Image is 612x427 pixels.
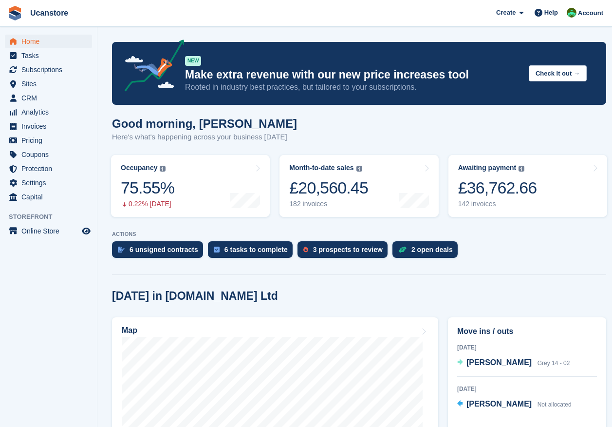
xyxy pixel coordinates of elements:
[5,134,92,147] a: menu
[5,105,92,119] a: menu
[457,398,572,411] a: [PERSON_NAME] Not allocated
[111,155,270,217] a: Occupancy 75.55% 0.22% [DATE]
[289,164,353,172] div: Month-to-date sales
[5,77,92,91] a: menu
[121,178,174,198] div: 75.55%
[466,358,532,367] span: [PERSON_NAME]
[567,8,576,18] img: Leanne Tythcott
[458,164,517,172] div: Awaiting payment
[21,35,80,48] span: Home
[185,68,521,82] p: Make extra revenue with our new price increases tool
[279,155,438,217] a: Month-to-date sales £20,560.45 182 invoices
[21,63,80,77] span: Subscriptions
[392,241,463,263] a: 2 open deals
[457,357,570,369] a: [PERSON_NAME] Grey 14 - 02
[538,401,572,408] span: Not allocated
[5,162,92,175] a: menu
[21,119,80,133] span: Invoices
[5,63,92,77] a: menu
[112,241,208,263] a: 6 unsigned contracts
[356,166,362,172] img: icon-info-grey-7440780725fd019a000dd9b08b2336e03edf1995a4989e88bcd33f0948082b44.svg
[289,200,368,208] div: 182 invoices
[5,35,92,48] a: menu
[411,246,453,253] div: 2 open deals
[118,247,125,252] img: contract_signature_icon-13c848040528278c33f63329250d36e43548de30e8caae1d1a13099fd9432cc5.svg
[289,178,368,198] div: £20,560.45
[208,241,297,263] a: 6 tasks to complete
[529,65,587,81] button: Check it out →
[21,148,80,161] span: Coupons
[160,166,166,172] img: icon-info-grey-7440780725fd019a000dd9b08b2336e03edf1995a4989e88bcd33f0948082b44.svg
[21,190,80,204] span: Capital
[457,385,597,393] div: [DATE]
[5,49,92,62] a: menu
[112,290,278,303] h2: [DATE] in [DOMAIN_NAME] Ltd
[9,212,97,222] span: Storefront
[185,56,201,66] div: NEW
[8,6,22,20] img: stora-icon-8386f47178a22dfd0bd8f6a31ec36ba5ce8667c1dd55bd0f319d3a0aa187defe.svg
[5,148,92,161] a: menu
[122,326,137,335] h2: Map
[21,105,80,119] span: Analytics
[21,224,80,238] span: Online Store
[578,8,603,18] span: Account
[21,176,80,190] span: Settings
[544,8,558,18] span: Help
[303,247,308,252] img: prospect-51fa495bee0391a8d652442698ab0144808aea92771e9ea1ae160a38d050c398.svg
[121,164,157,172] div: Occupancy
[297,241,392,263] a: 3 prospects to review
[519,166,524,172] img: icon-info-grey-7440780725fd019a000dd9b08b2336e03edf1995a4989e88bcd33f0948082b44.svg
[112,231,606,237] p: ACTIONS
[112,132,297,143] p: Here's what's happening across your business [DATE]
[496,8,516,18] span: Create
[214,247,220,252] img: task-75834270c22a3079a89374b754ae025e5fb1db73e45f91037f5363f120a921f8.svg
[5,119,92,133] a: menu
[21,49,80,62] span: Tasks
[5,190,92,204] a: menu
[116,39,185,95] img: price-adjustments-announcement-icon-8257ccfd72463d97f412b2fc003d46551f7dbcb40ab6d574587a9cd5c0d94...
[448,155,607,217] a: Awaiting payment £36,762.66 142 invoices
[224,246,288,253] div: 6 tasks to complete
[21,77,80,91] span: Sites
[185,82,521,93] p: Rooted in industry best practices, but tailored to your subscriptions.
[21,91,80,105] span: CRM
[21,134,80,147] span: Pricing
[457,326,597,337] h2: Move ins / outs
[130,246,198,253] div: 6 unsigned contracts
[26,5,72,21] a: Ucanstore
[457,343,597,352] div: [DATE]
[5,91,92,105] a: menu
[466,400,532,408] span: [PERSON_NAME]
[112,117,297,130] h1: Good morning, [PERSON_NAME]
[5,176,92,190] a: menu
[5,224,92,238] a: menu
[80,225,92,237] a: Preview store
[458,200,537,208] div: 142 invoices
[538,360,570,367] span: Grey 14 - 02
[121,200,174,208] div: 0.22% [DATE]
[21,162,80,175] span: Protection
[313,246,383,253] div: 3 prospects to review
[458,178,537,198] div: £36,762.66
[398,246,407,253] img: deal-1b604bf984904fb50ccaf53a9ad4b4a5d6e5aea283cecdc64d6e3604feb123c2.svg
